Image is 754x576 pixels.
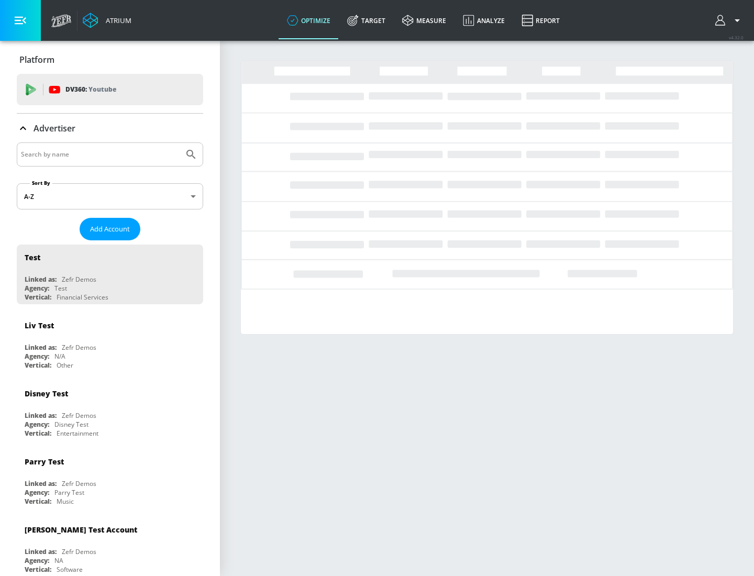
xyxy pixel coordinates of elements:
[25,275,57,284] div: Linked as:
[54,420,88,429] div: Disney Test
[394,2,454,39] a: measure
[19,54,54,65] p: Platform
[25,389,68,398] div: Disney Test
[57,429,98,438] div: Entertainment
[17,74,203,105] div: DV360: Youtube
[57,293,108,302] div: Financial Services
[25,252,40,262] div: Test
[54,556,63,565] div: NA
[25,479,57,488] div: Linked as:
[62,411,96,420] div: Zefr Demos
[25,457,64,467] div: Parry Test
[54,488,84,497] div: Parry Test
[62,547,96,556] div: Zefr Demos
[17,114,203,143] div: Advertiser
[65,84,116,95] p: DV360:
[54,352,65,361] div: N/A
[21,148,180,161] input: Search by name
[62,343,96,352] div: Zefr Demos
[339,2,394,39] a: Target
[17,381,203,440] div: Disney TestLinked as:Zefr DemosAgency:Disney TestVertical:Entertainment
[54,284,67,293] div: Test
[17,313,203,372] div: Liv TestLinked as:Zefr DemosAgency:N/AVertical:Other
[34,123,75,134] p: Advertiser
[25,547,57,556] div: Linked as:
[25,565,51,574] div: Vertical:
[102,16,131,25] div: Atrium
[25,488,49,497] div: Agency:
[17,245,203,304] div: TestLinked as:Zefr DemosAgency:TestVertical:Financial Services
[88,84,116,95] p: Youtube
[57,565,83,574] div: Software
[62,479,96,488] div: Zefr Demos
[83,13,131,28] a: Atrium
[513,2,568,39] a: Report
[17,183,203,209] div: A-Z
[17,45,203,74] div: Platform
[729,35,744,40] span: v 4.32.0
[25,497,51,506] div: Vertical:
[17,449,203,508] div: Parry TestLinked as:Zefr DemosAgency:Parry TestVertical:Music
[454,2,513,39] a: Analyze
[90,223,130,235] span: Add Account
[80,218,140,240] button: Add Account
[25,525,137,535] div: [PERSON_NAME] Test Account
[25,411,57,420] div: Linked as:
[57,361,73,370] div: Other
[25,352,49,361] div: Agency:
[25,420,49,429] div: Agency:
[279,2,339,39] a: optimize
[30,180,52,186] label: Sort By
[25,343,57,352] div: Linked as:
[62,275,96,284] div: Zefr Demos
[25,284,49,293] div: Agency:
[25,361,51,370] div: Vertical:
[25,429,51,438] div: Vertical:
[57,497,74,506] div: Music
[25,556,49,565] div: Agency:
[25,293,51,302] div: Vertical:
[25,320,54,330] div: Liv Test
